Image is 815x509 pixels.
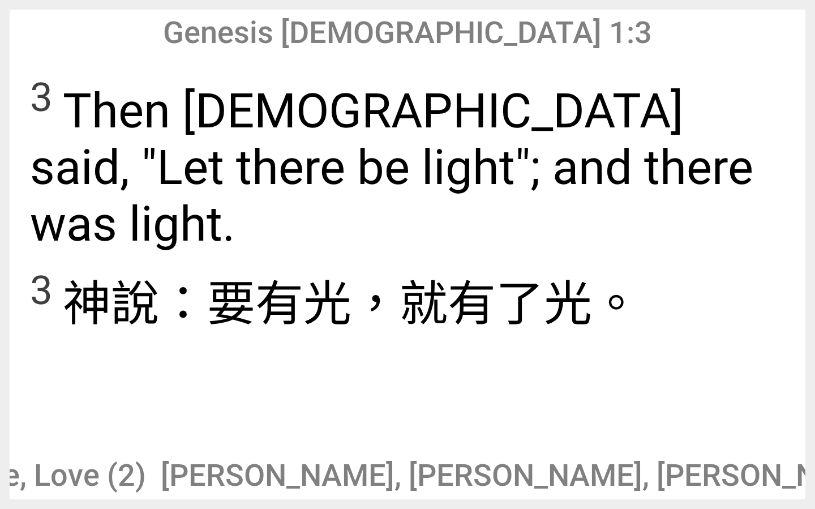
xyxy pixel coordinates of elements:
[30,267,53,314] sup: 3
[30,264,640,334] span: 神
[111,276,640,332] wh430: 說
[351,276,640,332] wh216: ，就有了光
[30,74,785,253] span: Then [DEMOGRAPHIC_DATA] said, "Let there be light"; and there was light.
[303,276,640,332] wh1961: 光
[30,74,53,121] sup: 3
[163,15,652,50] span: Genesis [DEMOGRAPHIC_DATA] 1:3
[592,276,640,332] wh216: 。
[159,276,640,332] wh559: ：要有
